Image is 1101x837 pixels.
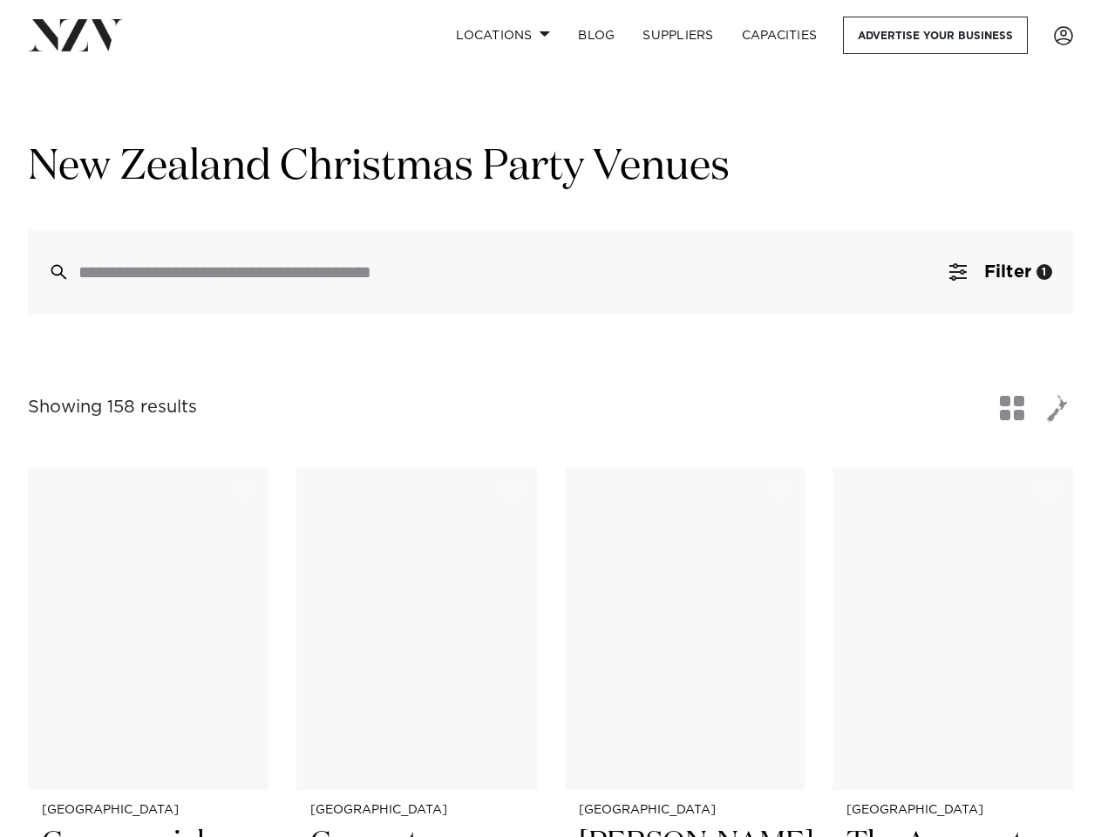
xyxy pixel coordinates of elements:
[442,17,564,54] a: Locations
[928,230,1073,314] button: Filter1
[984,263,1031,281] span: Filter
[846,804,1059,817] small: [GEOGRAPHIC_DATA]
[843,17,1028,54] a: Advertise your business
[564,17,629,54] a: BLOG
[629,17,727,54] a: SUPPLIERS
[728,17,832,54] a: Capacities
[28,140,1073,195] h1: New Zealand Christmas Party Venues
[579,804,792,817] small: [GEOGRAPHIC_DATA]
[42,804,255,817] small: [GEOGRAPHIC_DATA]
[28,394,197,421] div: Showing 158 results
[1036,264,1052,280] div: 1
[28,19,123,51] img: nzv-logo.png
[310,804,523,817] small: [GEOGRAPHIC_DATA]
